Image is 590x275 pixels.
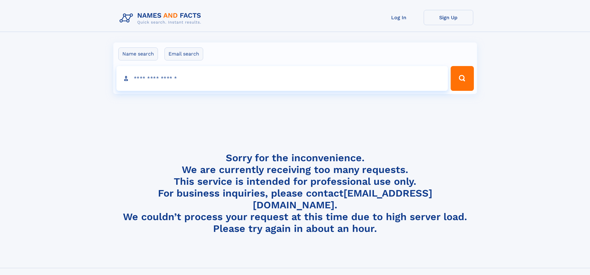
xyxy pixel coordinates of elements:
[164,47,203,60] label: Email search
[116,66,448,91] input: search input
[424,10,473,25] a: Sign Up
[253,187,432,211] a: [EMAIL_ADDRESS][DOMAIN_NAME]
[374,10,424,25] a: Log In
[117,152,473,235] h4: Sorry for the inconvenience. We are currently receiving too many requests. This service is intend...
[118,47,158,60] label: Name search
[117,10,206,27] img: Logo Names and Facts
[451,66,474,91] button: Search Button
